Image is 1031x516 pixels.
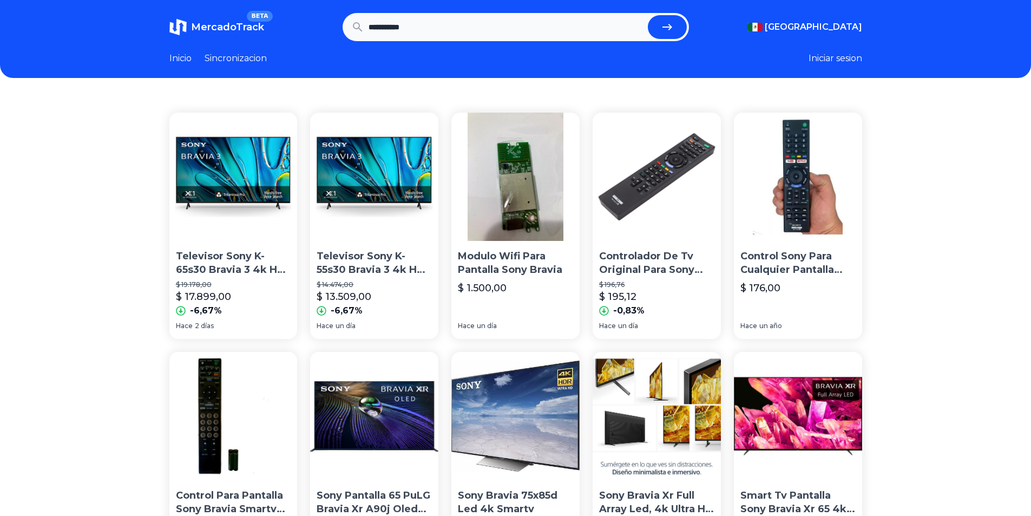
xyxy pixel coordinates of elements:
span: Hace [176,322,193,330]
p: Smart Tv Pantalla Sony Bravia Xr 65 4k Led Google Tv 65x90ck [740,489,856,516]
span: 2 días [195,322,214,330]
span: un año [759,322,782,330]
span: [GEOGRAPHIC_DATA] [765,21,862,34]
span: un día [336,322,356,330]
p: -6,67% [190,304,222,317]
a: Televisor Sony K-55s30 Bravia 3 4k Hdr Processor X1 GoogleTelevisor Sony K-55s30 Bravia 3 4k Hdr ... [310,113,438,339]
p: Modulo Wifi Para Pantalla Sony Bravia [458,250,573,277]
span: Hace [740,322,757,330]
p: $ 13.509,00 [317,289,371,304]
p: $ 14.474,00 [317,280,432,289]
p: $ 196,76 [599,280,714,289]
span: Hace [458,322,475,330]
span: un día [618,322,638,330]
p: Controlador De Tv Original Para Sony Bravia Remote Control [599,250,714,277]
img: Sony Bravia Xr Full Array Led, 4k Ultra Hd Y Hdr, Xr-vh22 [593,352,721,480]
img: Control Para Pantalla Sony Bravia Smartv Lcd Led + Pilas [169,352,298,480]
button: Iniciar sesion [809,52,862,65]
p: Control Para Pantalla Sony Bravia Smartv Lcd Led + Pilas [176,489,291,516]
p: $ 19.178,00 [176,280,291,289]
span: Hace [599,322,616,330]
span: BETA [247,11,272,22]
img: Televisor Sony K-55s30 Bravia 3 4k Hdr Processor X1 Google [310,113,438,241]
a: MercadoTrackBETA [169,18,264,36]
p: Sony Pantalla 65 PuLG Bravia Xr A90j Oled 4k Smart Google Tv [317,489,432,516]
img: Sony Pantalla 65 PuLG Bravia Xr A90j Oled 4k Smart Google Tv [310,352,438,480]
a: Modulo Wifi Para Pantalla Sony BraviaModulo Wifi Para Pantalla Sony Bravia$ 1.500,00Haceun día [451,113,580,339]
a: Inicio [169,52,192,65]
span: MercadoTrack [191,21,264,33]
p: Televisor Sony K-55s30 Bravia 3 4k Hdr Processor X1 Google [317,250,432,277]
p: $ 195,12 [599,289,636,304]
img: Modulo Wifi Para Pantalla Sony Bravia [451,113,580,241]
p: $ 176,00 [740,280,780,296]
p: $ 17.899,00 [176,289,231,304]
p: Control Sony Para Cualquier Pantalla Bravia Y Smart Tv [740,250,856,277]
img: Sony Bravia 75x85d Led 4k Smartv [451,352,580,480]
p: -6,67% [331,304,363,317]
span: un día [477,322,497,330]
img: Smart Tv Pantalla Sony Bravia Xr 65 4k Led Google Tv 65x90ck [734,352,862,480]
span: Hace [317,322,333,330]
img: MercadoTrack [169,18,187,36]
img: Televisor Sony K-65s30 Bravia 3 4k Hdr Processor X1 Google [169,113,298,241]
p: -0,83% [613,304,645,317]
img: Mexico [747,23,763,31]
img: Control Sony Para Cualquier Pantalla Bravia Y Smart Tv [734,113,862,241]
button: [GEOGRAPHIC_DATA] [747,21,862,34]
img: Controlador De Tv Original Para Sony Bravia Remote Control [593,113,721,241]
a: Sincronizacion [205,52,267,65]
p: Sony Bravia 75x85d Led 4k Smartv [458,489,573,516]
p: Televisor Sony K-65s30 Bravia 3 4k Hdr Processor X1 Google [176,250,291,277]
a: Televisor Sony K-65s30 Bravia 3 4k Hdr Processor X1 Google Televisor Sony K-65s30 Bravia 3 4k Hdr... [169,113,298,339]
a: Controlador De Tv Original Para Sony Bravia Remote ControlControlador De Tv Original Para Sony Br... [593,113,721,339]
p: $ 1.500,00 [458,280,507,296]
a: Control Sony Para Cualquier Pantalla Bravia Y Smart TvControl Sony Para Cualquier Pantalla Bravia... [734,113,862,339]
p: Sony Bravia Xr Full Array Led, 4k Ultra Hd Y Hdr, Xr-vh22 [599,489,714,516]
